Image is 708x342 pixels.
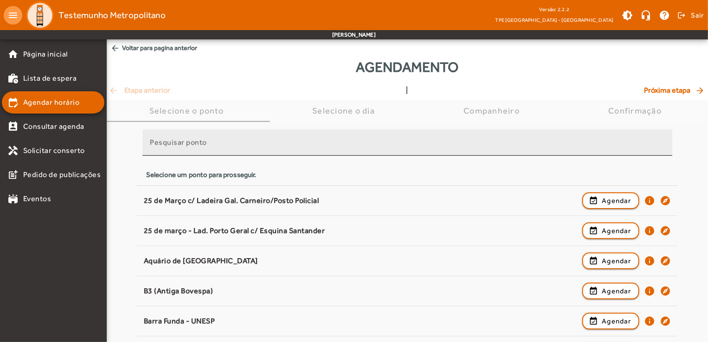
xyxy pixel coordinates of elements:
span: Agendar [602,255,631,266]
span: Agendar [602,285,631,297]
a: Testemunho Metropolitano [22,1,166,29]
mat-icon: explore [660,285,671,297]
mat-icon: info [644,195,655,206]
button: Agendar [582,192,639,209]
button: Agendar [582,222,639,239]
mat-icon: arrow_forward [695,86,706,95]
mat-icon: explore [660,255,671,266]
mat-label: Pesquisar ponto [150,138,207,147]
div: Aquário de [GEOGRAPHIC_DATA] [144,256,578,266]
div: Barra Funda - UNESP [144,317,578,326]
div: B3 (Antiga Bovespa) [144,286,578,296]
span: | [406,85,408,96]
mat-icon: info [644,225,655,236]
span: TPE [GEOGRAPHIC_DATA] - [GEOGRAPHIC_DATA] [496,15,613,25]
mat-icon: arrow_back [110,44,120,53]
div: 25 de Março c/ Ladeira Gal. Carneiro/Posto Policial [144,196,578,206]
span: Consultar agenda [23,121,84,132]
mat-icon: home [7,49,19,60]
mat-icon: info [644,255,655,266]
button: Agendar [582,253,639,269]
span: Solicitar conserto [23,145,85,156]
span: Agendamento [356,57,459,77]
span: Página inicial [23,49,68,60]
img: Logo TPE [26,1,54,29]
mat-icon: explore [660,316,671,327]
span: Testemunho Metropolitano [58,8,166,23]
span: Agendar [602,316,631,327]
button: Sair [676,8,704,22]
mat-icon: edit_calendar [7,97,19,108]
mat-icon: explore [660,225,671,236]
span: Próxima etapa [644,85,706,96]
span: Agendar [602,195,631,206]
span: Agendar [602,225,631,236]
mat-icon: menu [4,6,22,25]
mat-icon: info [644,316,655,327]
mat-icon: explore [660,195,671,206]
mat-icon: work_history [7,73,19,84]
div: Selecione o ponto [149,106,227,115]
button: Agendar [582,283,639,299]
span: Voltar para pagina anterior [107,39,708,57]
span: Agendar horário [23,97,80,108]
mat-icon: post_add [7,169,19,180]
span: Sair [691,8,704,23]
mat-icon: info [644,285,655,297]
button: Agendar [582,313,639,329]
div: 25 de março - Lad. Porto Geral c/ Esquina Santander [144,226,578,236]
span: Lista de espera [23,73,77,84]
span: Eventos [23,193,51,204]
mat-icon: handyman [7,145,19,156]
mat-icon: perm_contact_calendar [7,121,19,132]
div: Companheiro [463,106,523,115]
div: Versão: 2.2.2 [496,4,613,15]
div: Selecione um ponto para prosseguir. [146,170,669,180]
div: Selecione o dia [312,106,379,115]
span: Pedido de publicações [23,169,101,180]
mat-icon: stadium [7,193,19,204]
div: Confirmação [609,106,666,115]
